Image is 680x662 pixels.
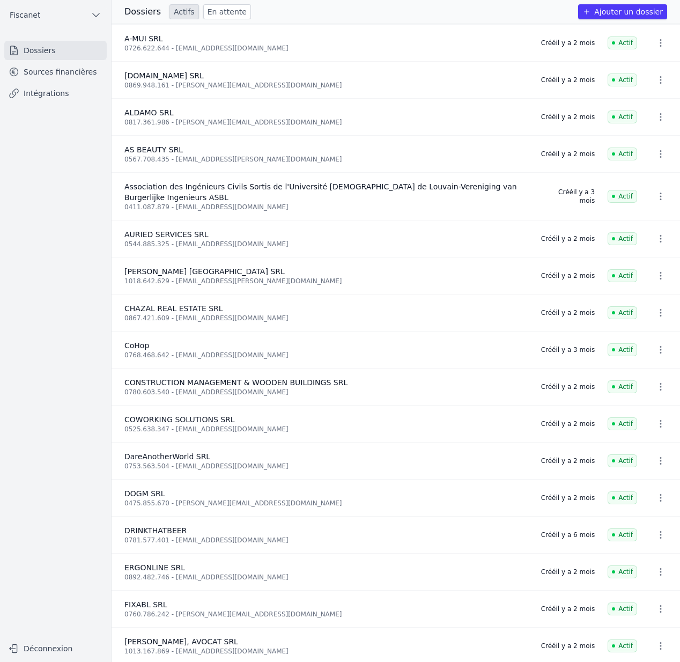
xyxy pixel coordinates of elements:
div: 0475.855.670 - [PERSON_NAME][EMAIL_ADDRESS][DOMAIN_NAME] [124,499,528,507]
div: Créé il y a 2 mois [541,150,595,158]
span: DareAnotherWorld SRL [124,452,210,461]
div: Créé il y a 2 mois [541,308,595,317]
button: Fiscanet [4,6,107,24]
span: Actif [608,269,637,282]
div: Créé il y a 2 mois [541,234,595,243]
span: Actif [608,639,637,652]
span: [DOMAIN_NAME] SRL [124,71,204,80]
span: Association des Ingénieurs Civils Sortis de l'Université [DEMOGRAPHIC_DATA] de Louvain-Vereniging... [124,182,517,202]
div: Créé il y a 2 mois [541,420,595,428]
span: AS BEAUTY SRL [124,145,183,154]
span: Actif [608,528,637,541]
span: Actif [608,111,637,123]
div: Créé il y a 2 mois [541,76,595,84]
div: Créé il y a 2 mois [541,642,595,650]
div: Créé il y a 2 mois [541,39,595,47]
div: Créé il y a 2 mois [541,271,595,280]
div: 0753.563.504 - [EMAIL_ADDRESS][DOMAIN_NAME] [124,462,528,470]
span: Actif [608,190,637,203]
span: Actif [608,73,637,86]
span: Actif [608,232,637,245]
span: DOGM SRL [124,489,165,498]
div: 0869.948.161 - [PERSON_NAME][EMAIL_ADDRESS][DOMAIN_NAME] [124,81,528,90]
div: 0567.708.435 - [EMAIL_ADDRESS][PERSON_NAME][DOMAIN_NAME] [124,155,528,164]
div: Créé il y a 2 mois [541,605,595,613]
span: Actif [608,565,637,578]
span: COWORKING SOLUTIONS SRL [124,415,235,424]
div: 0780.603.540 - [EMAIL_ADDRESS][DOMAIN_NAME] [124,388,528,396]
span: Actif [608,602,637,615]
a: En attente [203,4,251,19]
span: AURIED SERVICES SRL [124,230,209,239]
div: Créé il y a 2 mois [541,113,595,121]
div: 0411.087.879 - [EMAIL_ADDRESS][DOMAIN_NAME] [124,203,537,211]
button: Déconnexion [4,640,107,657]
span: Actif [608,306,637,319]
span: Actif [608,454,637,467]
a: Intégrations [4,84,107,103]
div: 0768.468.642 - [EMAIL_ADDRESS][DOMAIN_NAME] [124,351,528,359]
span: Actif [608,380,637,393]
div: 0781.577.401 - [EMAIL_ADDRESS][DOMAIN_NAME] [124,536,528,545]
div: 0892.482.746 - [EMAIL_ADDRESS][DOMAIN_NAME] [124,573,528,582]
div: Créé il y a 3 mois [541,345,595,354]
div: 0817.361.986 - [PERSON_NAME][EMAIL_ADDRESS][DOMAIN_NAME] [124,118,528,127]
span: [PERSON_NAME], AVOCAT SRL [124,637,238,646]
span: Fiscanet [10,10,40,20]
span: Actif [608,148,637,160]
div: Créé il y a 2 mois [541,568,595,576]
div: 0726.622.644 - [EMAIL_ADDRESS][DOMAIN_NAME] [124,44,528,53]
div: Créé il y a 6 mois [541,531,595,539]
div: Créé il y a 2 mois [541,494,595,502]
div: 1018.642.629 - [EMAIL_ADDRESS][PERSON_NAME][DOMAIN_NAME] [124,277,528,285]
span: CHAZAL REAL ESTATE SRL [124,304,223,313]
a: Dossiers [4,41,107,60]
span: ALDAMO SRL [124,108,173,117]
span: ERGONLINE SRL [124,563,185,572]
span: Actif [608,343,637,356]
span: [PERSON_NAME] [GEOGRAPHIC_DATA] SRL [124,267,285,276]
h3: Dossiers [124,5,161,18]
div: Créé il y a 3 mois [550,188,595,205]
a: Actifs [169,4,199,19]
div: 0544.885.325 - [EMAIL_ADDRESS][DOMAIN_NAME] [124,240,528,248]
div: 0760.786.242 - [PERSON_NAME][EMAIL_ADDRESS][DOMAIN_NAME] [124,610,528,619]
div: 0867.421.609 - [EMAIL_ADDRESS][DOMAIN_NAME] [124,314,528,322]
span: CONSTRUCTION MANAGEMENT & WOODEN BUILDINGS SRL [124,378,348,387]
div: Créé il y a 2 mois [541,383,595,391]
div: 1013.167.869 - [EMAIL_ADDRESS][DOMAIN_NAME] [124,647,528,656]
div: Créé il y a 2 mois [541,457,595,465]
span: Actif [608,417,637,430]
span: DRINKTHATBEER [124,526,187,535]
div: 0525.638.347 - [EMAIL_ADDRESS][DOMAIN_NAME] [124,425,528,433]
span: CoHop [124,341,149,350]
button: Ajouter un dossier [578,4,667,19]
span: A-MUI SRL [124,34,163,43]
a: Sources financières [4,62,107,82]
span: Actif [608,491,637,504]
span: Actif [608,36,637,49]
span: FIXABL SRL [124,600,167,609]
